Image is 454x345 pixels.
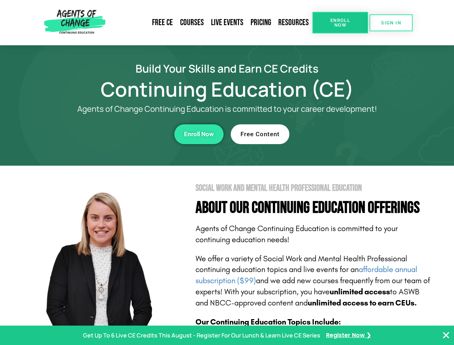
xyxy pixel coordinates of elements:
[326,330,371,341] a: Register Now ❯
[240,131,280,137] span: Free Content
[196,224,398,244] span: Agents of Change Continuing Education is committed to your continuing education needs!
[275,14,312,31] a: Resources
[196,317,341,327] b: Our Continuing Education Topics Include:
[51,105,403,114] p: Agents of Change Continuing Education is committed to your career development!
[381,20,401,25] span: SIGN IN
[247,14,275,31] a: Pricing
[22,81,432,97] h1: Continuing Education (CE)
[148,14,176,31] a: Free CE
[207,14,247,31] a: Live Events
[108,14,312,31] nav: Menu
[196,253,432,309] p: We offer a variety of Social Work and Mental Health Professional continuing education topics and ...
[184,131,214,137] span: Enroll Now
[196,184,432,193] h2: Social Work and Mental Health Professional Education
[83,330,320,341] p: Get Up To 6 Live CE Credits This August - Register For Our Lunch & Learn Live CE Series
[22,63,432,74] h2: Build Your Skills and Earn CE Credits
[196,200,432,216] h4: About Our Continuing Education Offerings
[174,124,224,144] a: Enroll Now
[176,14,207,31] a: Courses
[308,298,417,308] b: unlimited access to earn CEUs.
[330,287,390,296] b: unlimited access
[370,14,413,31] a: SIGN IN
[312,12,368,33] a: Enroll Now
[231,124,289,144] a: Free Content
[442,331,450,340] button: Close Banner
[324,18,357,27] span: Enroll Now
